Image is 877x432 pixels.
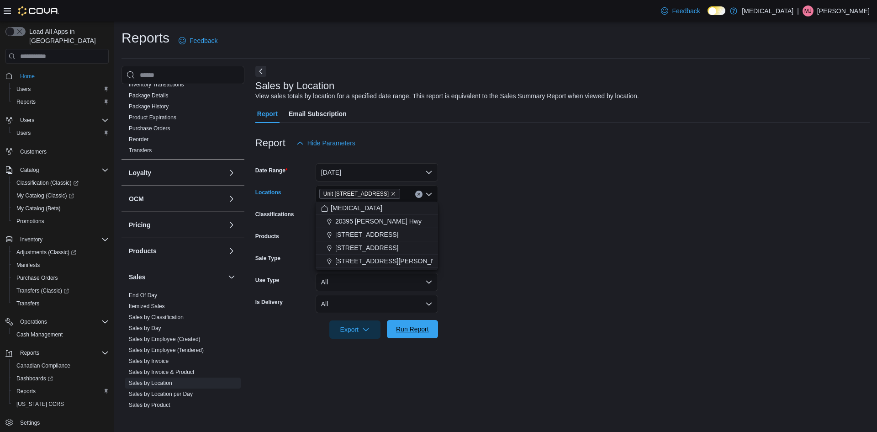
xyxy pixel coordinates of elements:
a: Transfers (Classic) [13,285,73,296]
span: Report [257,105,278,123]
span: Sales by Employee (Tendered) [129,347,204,354]
a: Manifests [13,260,43,271]
a: Package History [129,103,169,110]
a: Package Details [129,92,169,99]
span: Home [16,70,109,81]
span: Adjustments (Classic) [16,249,76,256]
span: Sales by Invoice [129,357,169,365]
button: Home [2,69,112,82]
span: Settings [20,419,40,427]
button: OCM [129,194,224,203]
a: End Of Day [129,292,157,299]
button: Promotions [9,215,112,228]
button: Cash Management [9,328,112,341]
a: Sales by Location [129,380,172,386]
span: Operations [16,316,109,327]
button: Pricing [129,220,224,229]
a: My Catalog (Beta) [13,203,64,214]
span: Users [13,84,109,95]
a: Dashboards [13,373,57,384]
span: Catalog [20,166,39,174]
button: Users [9,127,112,139]
span: My Catalog (Beta) [16,205,61,212]
span: Reports [20,349,39,357]
button: Reports [16,347,43,358]
span: Reports [13,96,109,107]
button: [MEDICAL_DATA] [316,202,438,215]
label: Date Range [255,167,288,174]
button: Products [129,246,224,256]
span: Users [16,85,31,93]
span: My Catalog (Classic) [16,192,74,199]
span: Dashboards [16,375,53,382]
span: [STREET_ADDRESS][PERSON_NAME] [335,256,451,266]
label: Is Delivery [255,299,283,306]
button: Operations [16,316,51,327]
span: Sales by Location per Day [129,390,193,398]
a: Purchase Orders [13,272,62,283]
a: My Catalog (Classic) [13,190,78,201]
label: Products [255,233,279,240]
span: Canadian Compliance [13,360,109,371]
span: Operations [20,318,47,325]
span: Reports [16,347,109,358]
a: Transfers [129,147,152,154]
div: Mallory Jonn [803,5,814,16]
img: Cova [18,6,59,16]
button: Purchase Orders [9,272,112,284]
span: [MEDICAL_DATA] [331,203,382,213]
button: Loyalty [129,168,224,177]
span: Sales by Product [129,401,170,409]
a: Reorder [129,136,148,143]
span: Users [16,129,31,137]
button: [DATE] [316,163,438,181]
button: Reports [9,385,112,398]
span: Unit [STREET_ADDRESS] [323,189,389,198]
span: Canadian Compliance [16,362,70,369]
span: Sales by Invoice & Product [129,368,194,376]
p: [MEDICAL_DATA] [742,5,793,16]
a: Product Expirations [129,114,176,121]
button: [STREET_ADDRESS] [316,228,438,241]
button: Clear input [415,191,423,198]
h3: Report [255,138,285,149]
button: Next [255,66,266,77]
span: Inventory [20,236,42,243]
button: Close list of options [425,191,433,198]
button: Canadian Compliance [9,359,112,372]
a: Settings [16,417,43,428]
a: Sales by Invoice & Product [129,369,194,375]
span: Transfers (Classic) [13,285,109,296]
a: Sales by Invoice [129,358,169,364]
button: Manifests [9,259,112,272]
button: Catalog [2,164,112,176]
span: [STREET_ADDRESS] [335,243,398,252]
input: Dark Mode [708,6,725,16]
span: Promotions [13,216,109,227]
label: Sale Type [255,255,280,262]
h3: Products [129,246,157,256]
a: Sales by Day [129,325,161,331]
span: Feedback [672,6,700,16]
span: My Catalog (Beta) [13,203,109,214]
span: Export [335,320,375,339]
span: Reports [13,386,109,397]
button: Reports [9,96,112,108]
a: Customers [16,146,50,157]
span: Manifests [13,260,109,271]
span: Load All Apps in [GEOGRAPHIC_DATA] [26,27,109,45]
label: Use Type [255,277,279,284]
a: Sales by Classification [129,314,184,320]
span: Users [16,115,109,126]
button: Customers [2,145,112,158]
button: Catalog [16,165,42,176]
button: Settings [2,416,112,429]
button: Operations [2,315,112,328]
span: My Catalog (Classic) [13,190,109,201]
span: Transfers [16,300,39,307]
